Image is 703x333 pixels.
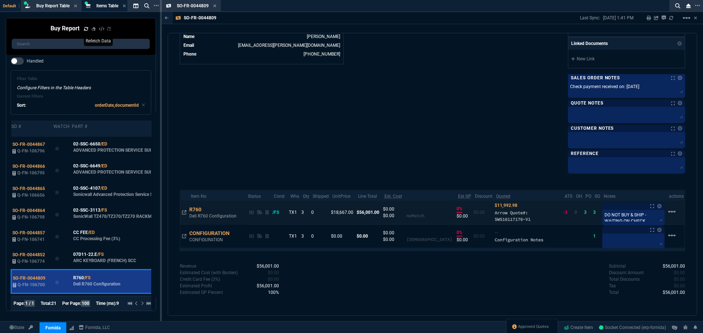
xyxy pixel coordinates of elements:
p: ADVANCED PROTECTION SERVICE SUITE FOR TZ270 1YR-LICENSE [73,169,176,175]
nx-icon: Close Tab [123,3,126,9]
span: SO-FR-0044864 [12,208,45,213]
span: 100 [81,300,90,307]
p: Sales Order Notes [571,75,620,81]
th: Line Total [355,190,381,201]
div: Add to Watchlist [55,187,71,197]
p: CC Processing Fee (3%) [73,236,120,242]
span: Q-FN-106656 [17,193,45,198]
span: Q-FN-106741 [17,237,45,242]
td: 0 [310,201,330,224]
span: Q-FN-106798 [17,215,45,220]
p: $0.00 [383,230,406,236]
a: /FS [100,207,107,213]
p: spec.value [667,276,685,283]
h6: Current Filters [17,94,145,99]
td: HPE 3 Year Tech Care Basic wDMR DL380 Gen10 Service [72,294,177,316]
p: spec.value [261,269,279,276]
span: 56001 [257,264,279,269]
a: msbcCompanyName [77,324,112,331]
p: spec.value [667,269,685,276]
span: 02-SSC-3113 [73,207,100,213]
p: Customer Notes [571,125,614,131]
span: Q-FN-106795 [17,170,45,175]
div: Add to Watchlist [55,209,71,219]
div: Watch [53,124,70,129]
p: CONFIGURATION [189,237,238,243]
a: Global State [7,324,26,331]
a: Create Item [561,322,596,333]
span: Name [183,34,194,39]
p: $18,667.00 [331,209,354,216]
a: /ED [100,185,107,192]
span: 3 [584,210,587,215]
span: Cost with burden [268,270,279,275]
span: 02-SSC-6649 [73,163,100,169]
th: Item No [188,190,245,201]
span: 9 [116,301,119,306]
p: $0.00 [457,236,470,243]
p: spec.value [667,283,685,289]
p: $0.00 [473,209,492,216]
p: Dell R760 Configuration [73,281,120,287]
h4: Buy Report [51,24,79,33]
span: SO-FR-0044852 [12,252,45,257]
span: Arrow Quote#: SWS16117176-V1 [495,210,531,222]
p: Quote Notes [571,100,603,106]
td: CC Processing Fee (3%) [72,225,177,247]
span: Handled [27,58,44,64]
tr: undefined [183,33,341,40]
span: SO-FR-0044809 [177,3,209,8]
div: Add to Watchlist [55,164,71,175]
span: SO-FR-0044867 [12,142,45,147]
span: 0 [268,277,279,282]
td: Dell R760 Configuration [72,270,177,294]
span: 0 [574,210,577,215]
code: orderDate,documentId [95,103,139,108]
input: Search [12,39,150,49]
th: Qty [300,190,310,201]
span: Page: [14,301,25,306]
span: Default [3,4,19,8]
span: Items Table [96,3,118,8]
p: undefined [180,263,196,269]
p: $0.00 [473,233,492,239]
span: -3 [563,210,568,215]
a: epSnva_pUg8PX5G4AAAN [599,324,666,331]
span: 1 / 1 [25,300,35,307]
span: 21 [51,301,56,306]
th: Notes [601,190,666,201]
p: undefined [180,283,212,289]
td: 3 [300,201,310,224]
a: 714-586-5495 [304,52,340,57]
p: ADVANCED PROTECTION SERVICE SUITE FOR TZ270 2YR [73,147,176,153]
p: undefined [609,283,616,289]
div: Add to Watchlist [55,231,71,241]
p: undefined [609,269,644,276]
p: undefined [180,276,220,283]
th: Whs [287,190,300,201]
th: PO [583,190,592,201]
abbr: Quoted Cost and Sourcing Notes. Only applicable on Dash quotes. [496,194,510,199]
td: TX1 [287,201,300,224]
div: Part # [72,124,88,129]
p: undefined [609,263,626,269]
a: /ED [88,229,95,236]
td: ARC KEYBOARD (FRENCH) SCC [72,247,177,270]
nx-icon: Close Workbench [683,1,693,10]
p: $0.00 [383,212,406,219]
span: Q-FN-106774 [17,259,45,264]
div: Add to Watchlist [55,253,71,263]
span: 02-SSC-6650 [73,141,100,147]
td: ADVANCED PROTECTION SERVICE SUITE FOR TZ270 1YR-LICENSE [72,159,177,181]
nx-icon: Close Tab [74,3,77,9]
nx-icon: Open New Tab [154,2,159,9]
p: SO-FR-0044809 [184,15,216,21]
td: 0 [310,224,330,248]
span: Per Page: [62,301,81,306]
p: undefined [609,289,619,296]
p: Dell R760 Configuration [189,213,238,219]
th: Status [245,190,271,201]
div: SO # [11,124,21,129]
span: 3 [593,210,596,215]
p: $0.00 [383,236,406,243]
